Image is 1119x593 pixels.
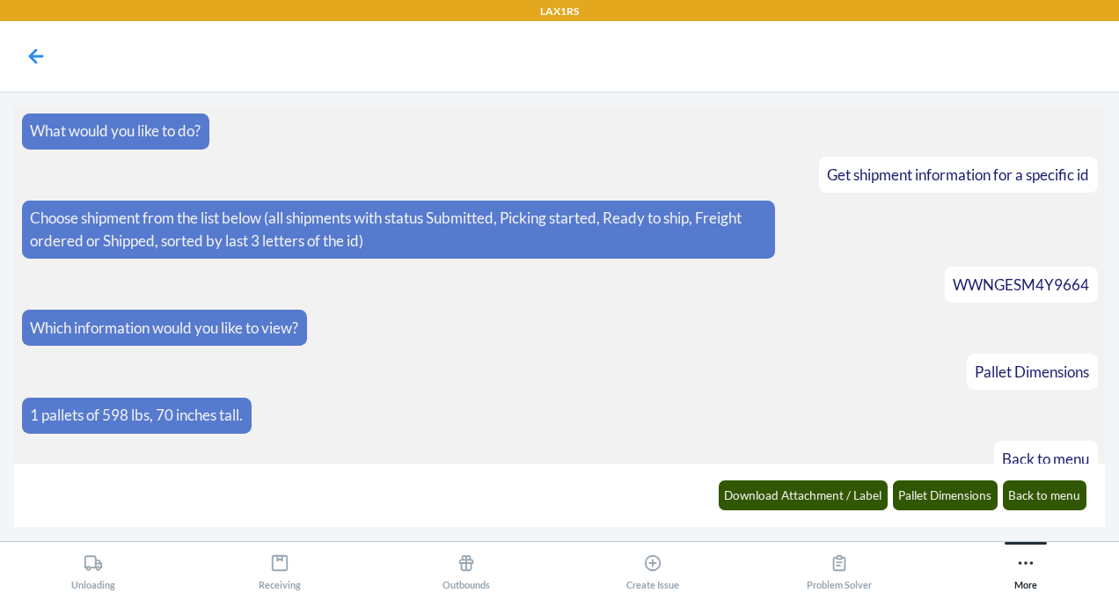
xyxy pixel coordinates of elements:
[71,546,115,590] div: Unloading
[30,404,243,427] p: 1 pallets of 598 lbs, 70 inches tall.
[442,546,490,590] div: Outbounds
[746,542,933,590] button: Problem Solver
[540,4,579,19] p: LAX1RS
[975,362,1089,381] span: Pallet Dimensions
[827,165,1089,184] span: Get shipment information for a specific id
[30,317,298,340] p: Which information would you like to view?
[259,546,301,590] div: Receiving
[933,542,1119,590] button: More
[186,542,373,590] button: Receiving
[373,542,559,590] button: Outbounds
[559,542,746,590] button: Create Issue
[1003,480,1087,510] button: Back to menu
[30,120,201,143] p: What would you like to do?
[807,546,872,590] div: Problem Solver
[893,480,998,510] button: Pallet Dimensions
[1002,450,1089,468] span: Back to menu
[719,480,889,510] button: Download Attachment / Label
[1014,546,1037,590] div: More
[626,546,679,590] div: Create Issue
[30,207,766,252] p: Choose shipment from the list below (all shipments with status Submitted, Picking started, Ready ...
[953,275,1089,294] span: WWNGESM4Y9664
